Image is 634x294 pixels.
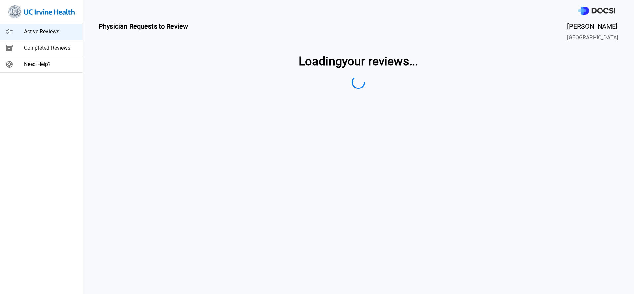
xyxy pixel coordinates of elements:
[578,7,615,15] img: DOCSI Logo
[567,21,618,31] span: [PERSON_NAME]
[24,44,77,52] span: Completed Reviews
[99,21,188,42] span: Physician Requests to Review
[24,60,77,68] span: Need Help?
[8,5,75,18] img: Site Logo
[567,34,618,42] span: [GEOGRAPHIC_DATA]
[24,28,77,36] span: Active Reviews
[299,52,418,70] span: Loading your reviews ...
